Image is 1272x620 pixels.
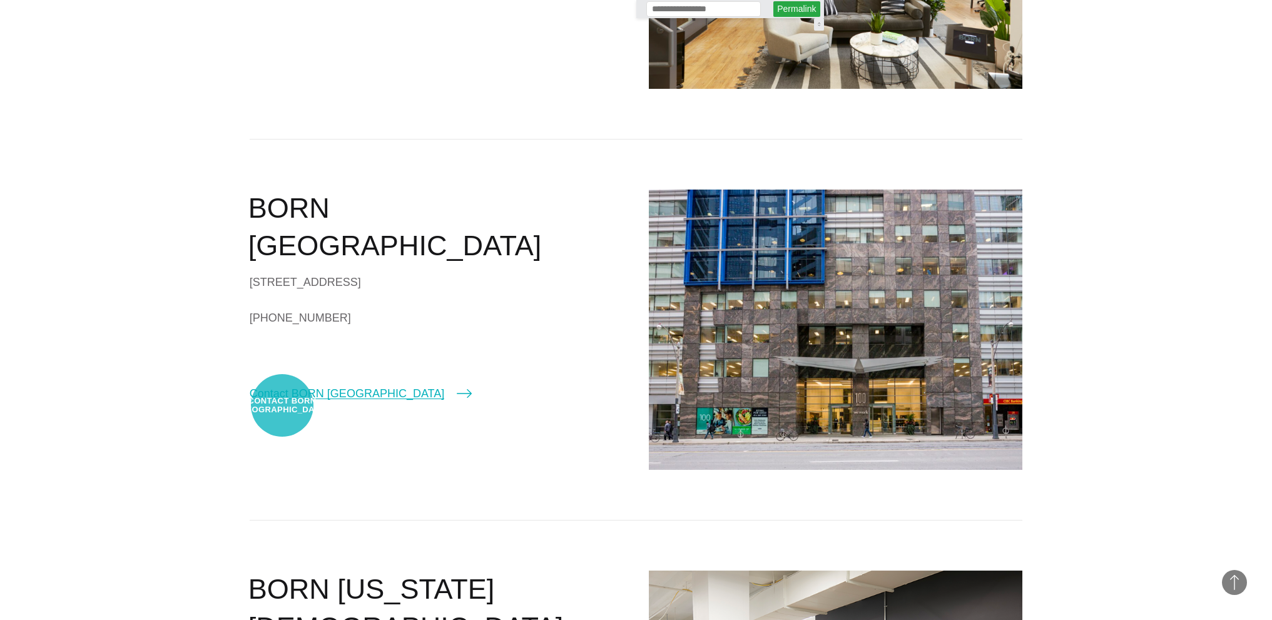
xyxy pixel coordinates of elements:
[250,308,624,327] a: [PHONE_NUMBER]
[250,385,472,402] a: Contact BORN [GEOGRAPHIC_DATA]
[1222,570,1247,595] button: Back to Top
[250,273,624,292] div: [STREET_ADDRESS]
[773,1,820,17] button: Permalink
[248,190,624,265] h2: BORN [GEOGRAPHIC_DATA]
